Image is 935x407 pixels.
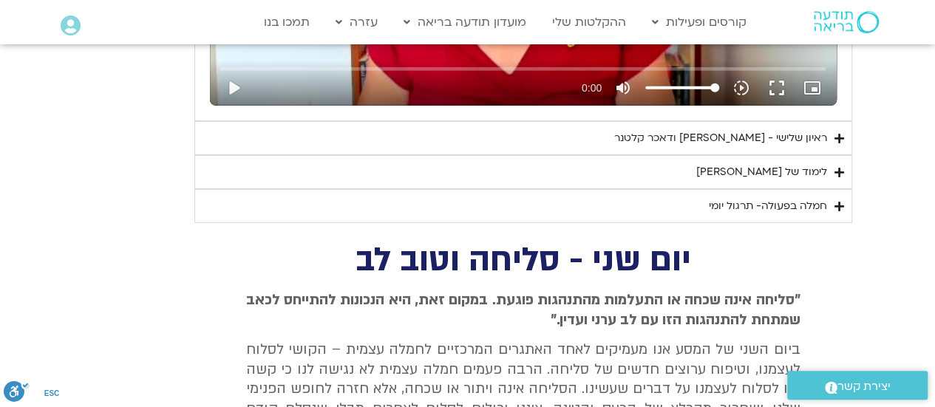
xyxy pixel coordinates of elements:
[614,129,827,147] div: ראיון שלישי - [PERSON_NAME] ודאכר קלטנר
[194,155,852,189] summary: לימוד של [PERSON_NAME]
[814,11,879,33] img: תודעה בריאה
[545,8,633,36] a: ההקלטות שלי
[396,8,534,36] a: מועדון תודעה בריאה
[709,197,827,215] div: חמלה בפעולה- תרגול יומי
[256,8,317,36] a: תמכו בנו
[246,245,800,276] h2: יום שני - סליחה וטוב לב
[246,290,800,329] span: "סליחה אינה שכחה או התעלמות מהתנהגות פוגעת. במקום זאת, היא הנכונות להתייחס לכאב שמתחת להתנהגות הז...
[328,8,385,36] a: עזרה
[787,371,928,400] a: יצירת קשר
[194,189,852,223] summary: חמלה בפעולה- תרגול יומי
[194,121,852,155] summary: ראיון שלישי - [PERSON_NAME] ודאכר קלטנר
[645,8,754,36] a: קורסים ופעילות
[837,377,891,397] span: יצירת קשר
[696,163,827,181] div: לימוד של [PERSON_NAME]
